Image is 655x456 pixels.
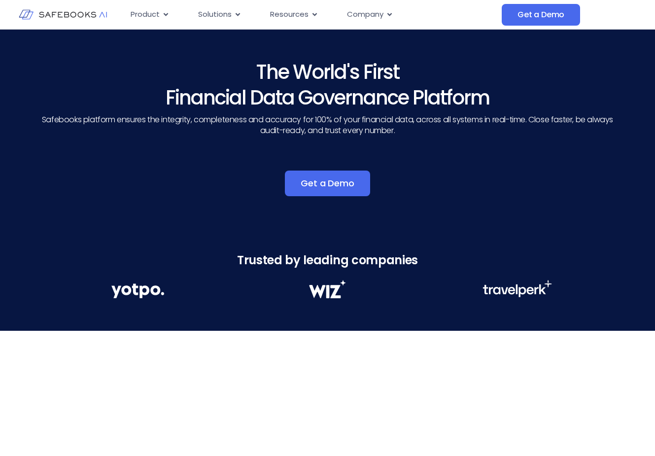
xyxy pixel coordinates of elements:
span: Solutions [198,9,232,20]
h3: The World's First Financial Data Governance Platform [30,59,625,110]
span: Get a Demo [517,10,564,20]
span: Resources [270,9,309,20]
span: Product [131,9,160,20]
img: Financial Data Governance 1 [111,280,164,301]
a: Get a Demo [502,4,580,26]
a: Get a Demo [285,171,370,196]
p: Safebooks platform ensures the integrity, completeness and accuracy for 100% of your financial da... [30,114,625,136]
img: Financial Data Governance 2 [304,280,350,298]
img: Financial Data Governance 3 [483,280,552,297]
div: Menu Toggle [123,5,502,24]
nav: Menu [123,5,502,24]
span: Get a Demo [301,178,354,188]
span: Company [347,9,383,20]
